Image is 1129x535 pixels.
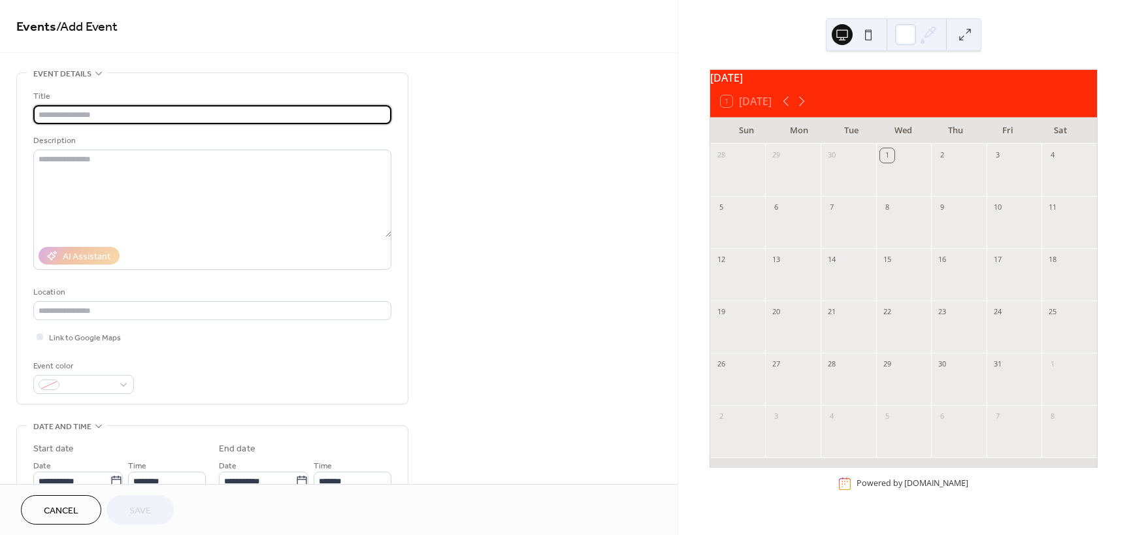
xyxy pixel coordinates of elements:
span: Date [219,459,237,473]
div: 30 [935,357,949,372]
div: 6 [935,410,949,424]
div: 31 [990,357,1005,372]
div: 7 [990,410,1005,424]
span: Event details [33,67,91,81]
div: Thu [930,118,982,144]
div: 3 [990,148,1005,163]
div: 23 [935,305,949,319]
span: Cancel [44,504,78,518]
div: 1 [1045,357,1060,372]
a: Events [16,14,56,40]
div: [DATE] [710,70,1097,86]
div: Powered by [857,478,968,489]
div: 18 [1045,253,1060,267]
div: 8 [880,201,894,215]
div: 15 [880,253,894,267]
div: 24 [990,305,1005,319]
div: 14 [825,253,839,267]
div: Title [33,89,389,103]
div: 3 [769,410,783,424]
div: 5 [714,201,728,215]
div: 5 [880,410,894,424]
div: 12 [714,253,728,267]
div: Wed [877,118,930,144]
div: 29 [769,148,783,163]
div: 4 [1045,148,1060,163]
div: Mon [773,118,825,144]
div: 28 [825,357,839,372]
div: 9 [935,201,949,215]
span: Date and time [33,420,91,434]
div: 21 [825,305,839,319]
div: 13 [769,253,783,267]
div: 28 [714,148,728,163]
div: 22 [880,305,894,319]
div: 16 [935,253,949,267]
div: 25 [1045,305,1060,319]
div: 26 [714,357,728,372]
div: 2 [935,148,949,163]
span: Time [128,459,146,473]
div: 29 [880,357,894,372]
div: 19 [714,305,728,319]
div: 2 [714,410,728,424]
div: 11 [1045,201,1060,215]
div: 4 [825,410,839,424]
div: End date [219,442,255,456]
span: / Add Event [56,14,118,40]
div: Description [33,134,389,148]
div: 1 [880,148,894,163]
div: Location [33,285,389,299]
div: Fri [982,118,1034,144]
div: Sat [1034,118,1087,144]
div: 20 [769,305,783,319]
button: Cancel [21,495,101,525]
span: Link to Google Maps [49,331,121,345]
div: 6 [769,201,783,215]
div: 8 [1045,410,1060,424]
div: Sun [721,118,773,144]
div: 30 [825,148,839,163]
div: Start date [33,442,74,456]
div: 27 [769,357,783,372]
a: [DOMAIN_NAME] [904,478,968,489]
div: 7 [825,201,839,215]
div: Event color [33,359,131,373]
span: Date [33,459,51,473]
span: Time [314,459,332,473]
div: 17 [990,253,1005,267]
div: Tue [825,118,877,144]
div: 10 [990,201,1005,215]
